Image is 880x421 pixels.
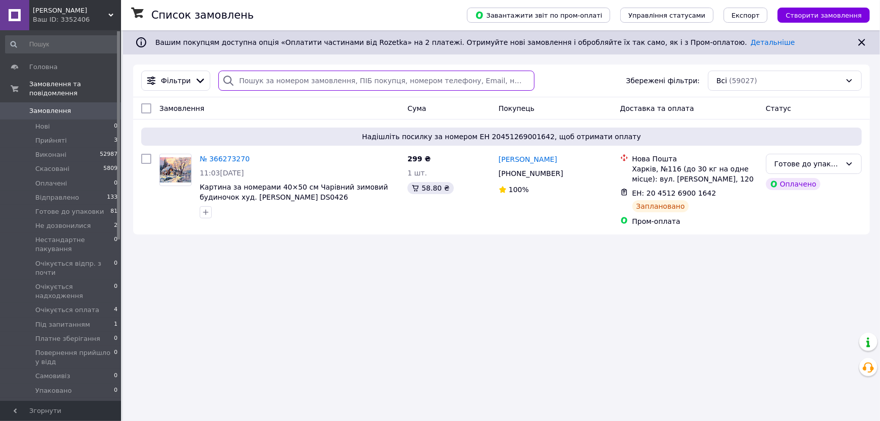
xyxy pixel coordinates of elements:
div: 58.80 ₴ [407,182,453,194]
div: Пром-оплата [632,216,758,226]
span: Повернення прийшло у відд [35,348,114,367]
span: Готове до упаковки [35,207,104,216]
div: [PHONE_NUMBER] [497,166,565,181]
span: Під запитанням [35,320,90,329]
span: 81 [110,207,118,216]
button: Управління статусами [620,8,714,23]
span: 0 [114,235,118,254]
span: Cума [407,104,426,112]
span: 299 ₴ [407,155,431,163]
span: Скасовані [35,164,70,173]
span: 1 [114,320,118,329]
h1: Список замовлень [151,9,254,21]
span: 133 [107,193,118,202]
div: Нова Пошта [632,154,758,164]
span: Статус [766,104,792,112]
span: 0 [114,122,118,131]
span: Виконані [35,150,67,159]
a: Детальніше [751,38,795,46]
span: Експорт [732,12,760,19]
input: Пошук [5,35,119,53]
span: Головна [29,63,57,72]
div: Харків, №116 (до 30 кг на одне місце): вул. [PERSON_NAME], 120 [632,164,758,184]
button: Завантажити звіт по пром-оплаті [467,8,610,23]
span: 5809 [103,164,118,173]
span: Доставка та оплата [620,104,694,112]
span: 4 [114,306,118,315]
a: Створити замовлення [768,11,870,19]
span: Замовлення [159,104,204,112]
span: 100% [509,186,529,194]
span: 11:03[DATE] [200,169,244,177]
span: 0 [114,400,118,409]
span: Самовивіз [35,372,70,381]
span: Упаковано [35,386,72,395]
span: 0 [114,179,118,188]
span: Очікується відпр. з почти [35,259,114,277]
button: Створити замовлення [778,8,870,23]
a: Картина за номерами 40×50 см Чарівний зимовий будиночок худ. [PERSON_NAME] DS0426 [200,183,388,201]
span: ЕН: 20 4512 6900 1642 [632,189,717,197]
span: Очікується оплата [35,306,99,315]
span: 1 шт. [407,169,427,177]
span: (59027) [729,77,757,85]
span: Фільтри [161,76,191,86]
div: Заплановано [632,200,689,212]
span: Відправлено [35,193,79,202]
a: Фото товару [159,154,192,186]
span: Замовлення та повідомлення [29,80,121,98]
span: Платне зберігання [35,334,100,343]
span: 0 [114,259,118,277]
span: Управління статусами [628,12,706,19]
a: № 366273270 [200,155,250,163]
span: Всі [717,76,727,86]
span: Упаковано 2 [35,400,78,409]
span: 0 [114,372,118,381]
span: 2 [114,221,118,230]
span: 0 [114,348,118,367]
div: Оплачено [766,178,820,190]
div: Ваш ID: 3352406 [33,15,121,24]
span: Збережені фільтри: [626,76,700,86]
span: Нові [35,122,50,131]
span: Надішліть посилку за номером ЕН 20451269001642, щоб отримати оплату [145,132,858,142]
span: Створити замовлення [786,12,862,19]
input: Пошук за номером замовлення, ПІБ покупця, номером телефону, Email, номером накладної [218,71,534,91]
span: Вашим покупцям доступна опція «Оплатити частинами від Rozetka» на 2 платежі. Отримуйте нові замов... [155,38,795,46]
span: Замовлення [29,106,71,115]
span: 0 [114,334,118,343]
span: 0 [114,282,118,300]
span: 52987 [100,150,118,159]
div: Готове до упаковки [775,158,841,169]
span: Завантажити звіт по пром-оплаті [475,11,602,20]
span: Покупець [499,104,535,112]
span: 3 [114,136,118,145]
span: Kontur [33,6,108,15]
span: 0 [114,386,118,395]
span: Прийняті [35,136,67,145]
span: Очікується надходження [35,282,114,300]
a: [PERSON_NAME] [499,154,557,164]
span: Не дозвонилися [35,221,91,230]
span: Нестандартне пакування [35,235,114,254]
button: Експорт [724,8,768,23]
img: Фото товару [160,157,191,183]
span: Оплачені [35,179,67,188]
